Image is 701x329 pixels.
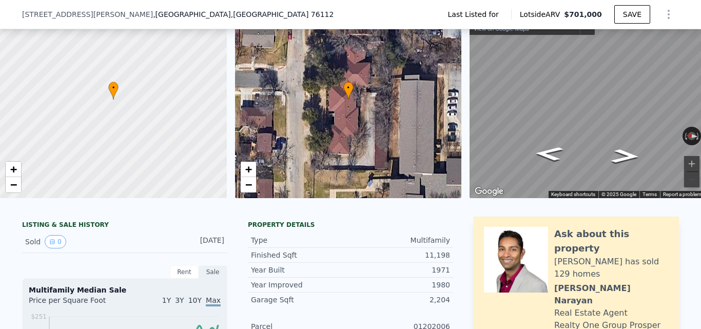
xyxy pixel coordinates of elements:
[350,235,450,245] div: Multifamily
[29,295,125,312] div: Price per Square Foot
[10,178,17,191] span: −
[170,265,199,279] div: Rent
[642,191,657,197] a: Terms (opens in new tab)
[350,265,450,275] div: 1971
[251,295,350,305] div: Garage Sqft
[153,9,334,20] span: , [GEOGRAPHIC_DATA]
[683,127,688,145] button: Rotate counterclockwise
[520,9,564,20] span: Lotside ARV
[45,235,66,248] button: View historical data
[350,280,450,290] div: 1980
[554,307,628,319] div: Real Estate Agent
[248,221,453,229] div: Property details
[554,227,669,256] div: Ask about this property
[350,295,450,305] div: 2,204
[684,172,699,187] button: Zoom out
[188,296,202,304] span: 10Y
[251,250,350,260] div: Finished Sqft
[199,265,227,279] div: Sale
[695,127,701,145] button: Rotate clockwise
[684,156,699,171] button: Zoom in
[22,221,227,231] div: LISTING & SALE HISTORY
[245,163,251,176] span: +
[162,296,171,304] span: 1Y
[601,191,636,197] span: © 2025 Google
[448,9,503,20] span: Last Listed for
[251,265,350,275] div: Year Built
[251,280,350,290] div: Year Improved
[6,177,21,192] a: Zoom out
[658,4,679,25] button: Show Options
[31,313,47,320] tspan: $251
[29,285,221,295] div: Multifamily Median Sale
[10,163,17,176] span: +
[343,82,354,100] div: •
[231,10,334,18] span: , [GEOGRAPHIC_DATA] 76112
[6,162,21,177] a: Zoom in
[682,131,701,141] button: Reset the view
[179,235,224,248] div: [DATE]
[251,235,350,245] div: Type
[554,256,669,280] div: [PERSON_NAME] has sold 129 homes
[25,235,116,248] div: Sold
[614,5,650,24] button: SAVE
[241,162,256,177] a: Zoom in
[472,185,506,198] a: Open this area in Google Maps (opens a new window)
[522,143,575,164] path: Go North, Weiler Blvd
[599,146,652,167] path: Go South, Weiler Blvd
[206,296,221,306] span: Max
[245,178,251,191] span: −
[108,82,119,100] div: •
[175,296,184,304] span: 3Y
[350,250,450,260] div: 11,198
[551,191,595,198] button: Keyboard shortcuts
[554,282,669,307] div: [PERSON_NAME] Narayan
[343,83,354,92] span: •
[108,83,119,92] span: •
[22,9,153,20] span: [STREET_ADDRESS][PERSON_NAME]
[564,10,602,18] span: $701,000
[472,185,506,198] img: Google
[241,177,256,192] a: Zoom out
